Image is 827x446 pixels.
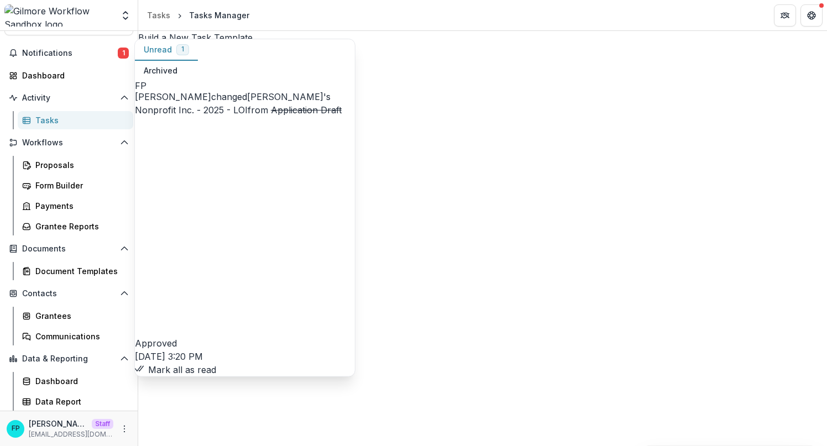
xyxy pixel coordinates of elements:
nav: breadcrumb [143,7,254,23]
button: Notifications1 [4,44,133,62]
a: Dashboard [18,372,133,390]
span: Data & Reporting [22,354,116,364]
div: Dashboard [35,375,124,387]
button: Open Contacts [4,285,133,302]
span: Notifications [22,49,118,58]
span: [PERSON_NAME] [135,91,211,102]
div: Dashboard [22,70,124,81]
p: changed from [135,90,355,350]
s: Application Draft [271,104,342,116]
button: Archived [135,60,186,82]
div: Form Builder [35,180,124,191]
span: Approved [135,338,177,349]
h2: Build a New Task Template [138,31,827,44]
a: Form Builder [18,176,133,195]
div: Fanny Pinoul [135,81,355,90]
div: Document Templates [35,265,124,277]
p: [EMAIL_ADDRESS][DOMAIN_NAME] [29,429,113,439]
button: Partners [774,4,796,27]
span: 1 [181,45,184,53]
a: Dashboard [4,66,133,85]
a: Communications [18,327,133,345]
button: Open Activity [4,89,133,107]
button: More [118,422,131,435]
a: Data Report [18,392,133,411]
button: Open Workflows [4,134,133,151]
div: Payments [35,200,124,212]
button: Open entity switcher [118,4,133,27]
a: Grantee Reports [18,217,133,235]
button: Mark all as read [135,363,216,376]
div: Tasks [147,9,170,21]
div: Grantees [35,310,124,322]
a: Grantees [18,307,133,325]
a: Payments [18,197,133,215]
a: Tasks [18,111,133,129]
span: 1 [118,48,129,59]
button: Unread [135,39,198,61]
p: [DATE] 3:20 PM [135,350,355,363]
img: Gilmore Workflow Sandbox logo [4,4,113,27]
p: Staff [92,419,113,429]
button: Open Documents [4,240,133,258]
a: Document Templates [18,262,133,280]
a: Proposals [18,156,133,174]
span: Workflows [22,138,116,148]
div: Communications [35,330,124,342]
a: [PERSON_NAME]'s Nonprofit Inc. - 2025 - LOI [135,91,331,116]
div: Data Report [35,396,124,407]
div: Fanny Pinoul [12,425,20,432]
div: Tasks Manager [189,9,249,21]
span: Documents [22,244,116,254]
a: Tasks [143,7,175,23]
div: Grantee Reports [35,221,124,232]
button: Get Help [800,4,823,27]
p: [PERSON_NAME] [29,418,87,429]
div: Proposals [35,159,124,171]
div: Tasks [35,114,124,126]
span: Activity [22,93,116,103]
button: Open Data & Reporting [4,350,133,368]
span: Contacts [22,289,116,298]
